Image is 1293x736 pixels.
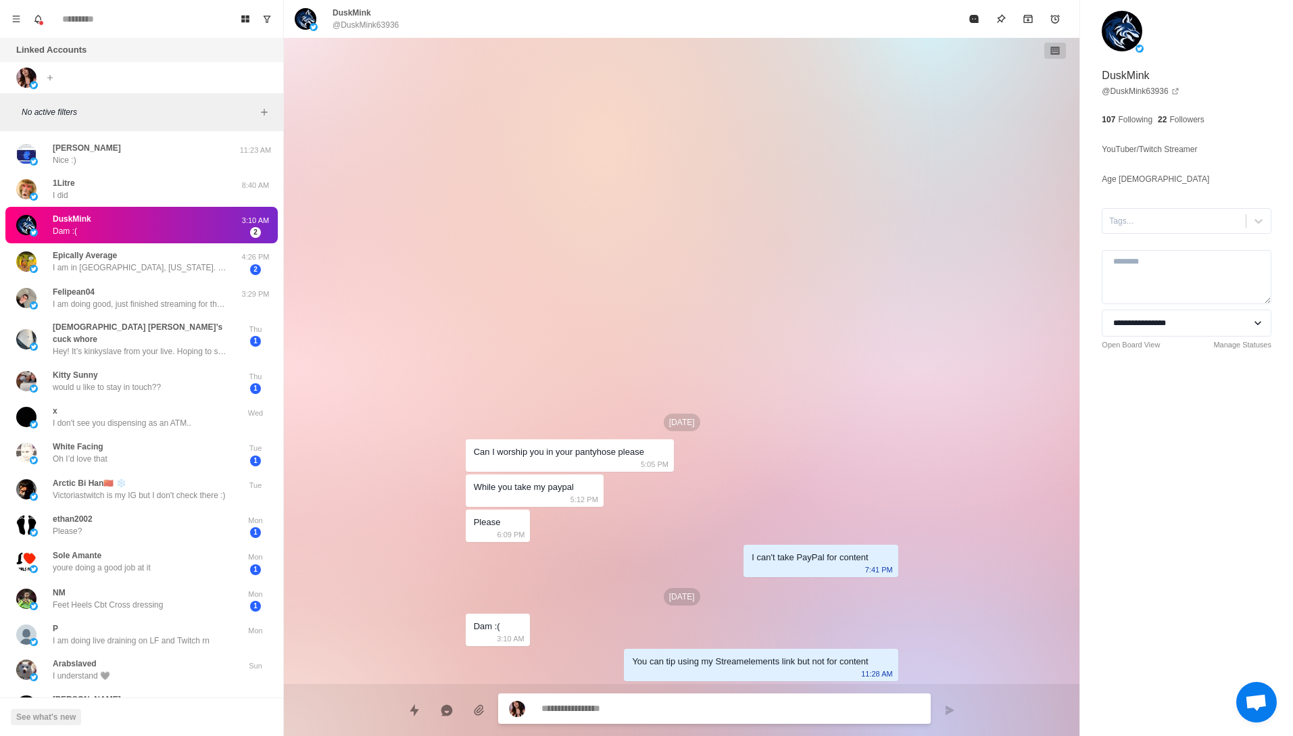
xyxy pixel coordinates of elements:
p: would u like to stay in touch?? [53,381,161,393]
p: 4:26 PM [239,251,272,263]
div: You can tip using my Streamelements link but not for content [632,654,868,669]
button: Mark as read [960,5,987,32]
p: Thu [239,324,272,335]
p: [PERSON_NAME] [53,142,121,154]
button: Quick replies [401,697,428,724]
img: picture [16,371,36,391]
img: picture [16,144,36,164]
img: picture [16,515,36,535]
button: Show unread conversations [256,8,278,30]
p: @DuskMink63936 [333,19,399,31]
img: picture [30,81,38,89]
p: No active filters [22,106,256,118]
img: picture [16,179,36,199]
span: 1 [250,601,261,612]
img: picture [30,343,38,351]
img: picture [30,157,38,166]
button: Notifications [27,8,49,30]
div: Dam :( [474,619,500,634]
p: I did [53,189,68,201]
p: youre doing a good job at it [53,562,151,574]
p: White Facing [53,441,103,453]
img: picture [30,385,38,393]
p: DuskMink [333,7,371,19]
p: P [53,622,58,635]
p: [DATE] [664,414,700,431]
p: Arctic Bi Han🇨🇳 ❄️ [53,477,126,489]
img: picture [295,8,316,30]
p: 6:09 PM [497,527,524,542]
p: Thu [239,371,272,383]
span: 2 [250,227,261,238]
p: NM [53,587,66,599]
button: Reply with AI [433,697,460,724]
img: picture [30,673,38,681]
p: Hey! It’s kinkyslave from your live. Hoping to send $100 for the first week as a trial to see if ... [53,345,228,358]
img: picture [16,443,36,463]
img: picture [30,493,38,501]
p: Linked Accounts [16,43,87,57]
p: Tue [239,480,272,491]
button: Add filters [256,104,272,120]
span: 1 [250,383,261,394]
div: Please [474,515,501,530]
p: 3:10 AM [497,631,524,646]
p: Oh I’d love that [53,453,107,465]
img: picture [30,456,38,464]
p: 5:12 PM [570,492,598,507]
p: [DATE] [664,588,700,606]
button: Send message [936,697,963,724]
p: Following [1118,114,1152,126]
button: Archive [1015,5,1042,32]
img: picture [16,251,36,272]
img: picture [16,660,36,680]
button: Add reminder [1042,5,1069,32]
button: See what's new [11,709,81,725]
p: YouTuber/Twitch Streamer Age [DEMOGRAPHIC_DATA] [1102,142,1209,187]
div: Open chat [1236,682,1277,722]
img: picture [16,407,36,427]
p: [DEMOGRAPHIC_DATA] [PERSON_NAME]’s cuck whore [53,321,239,345]
button: Board View [235,8,256,30]
img: picture [30,301,38,310]
a: Open Board View [1102,339,1160,351]
p: I am in [GEOGRAPHIC_DATA], [US_STATE]. Only fair I share my city since you shared yours [53,262,228,274]
p: DuskMink [1102,68,1149,84]
img: picture [30,193,38,201]
p: Dam :( [53,225,77,237]
p: I am doing live draining on LF and Twitch rn [53,635,210,647]
div: While you take my paypal [474,480,574,495]
img: picture [30,529,38,537]
p: Kitty Sunny [53,369,98,381]
img: picture [16,215,36,235]
p: x [53,405,57,417]
span: 1 [250,527,261,538]
img: picture [16,288,36,308]
p: 11:23 AM [239,145,272,156]
div: I can't take PayPal for content [752,550,868,565]
p: 3:29 PM [239,289,272,300]
a: @DuskMink63936 [1102,85,1179,97]
p: Wed [239,408,272,419]
button: Menu [5,8,27,30]
p: 8:40 AM [239,180,272,191]
img: picture [16,68,36,88]
p: Sun [239,695,272,707]
p: 3:10 AM [239,215,272,226]
img: picture [310,23,318,31]
img: picture [16,695,36,716]
img: picture [16,589,36,609]
p: DuskMink [53,213,91,225]
span: 1 [250,456,261,466]
img: picture [16,479,36,499]
p: ethan2002 [53,513,93,525]
p: Mon [239,515,272,526]
img: picture [30,420,38,428]
img: picture [509,701,525,717]
button: Pin [987,5,1015,32]
p: I don't see you dispensing as an ATM.. [53,417,191,429]
span: 1 [250,564,261,575]
p: Epically Average [53,249,117,262]
img: picture [1102,11,1142,51]
p: 22 [1158,114,1167,126]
